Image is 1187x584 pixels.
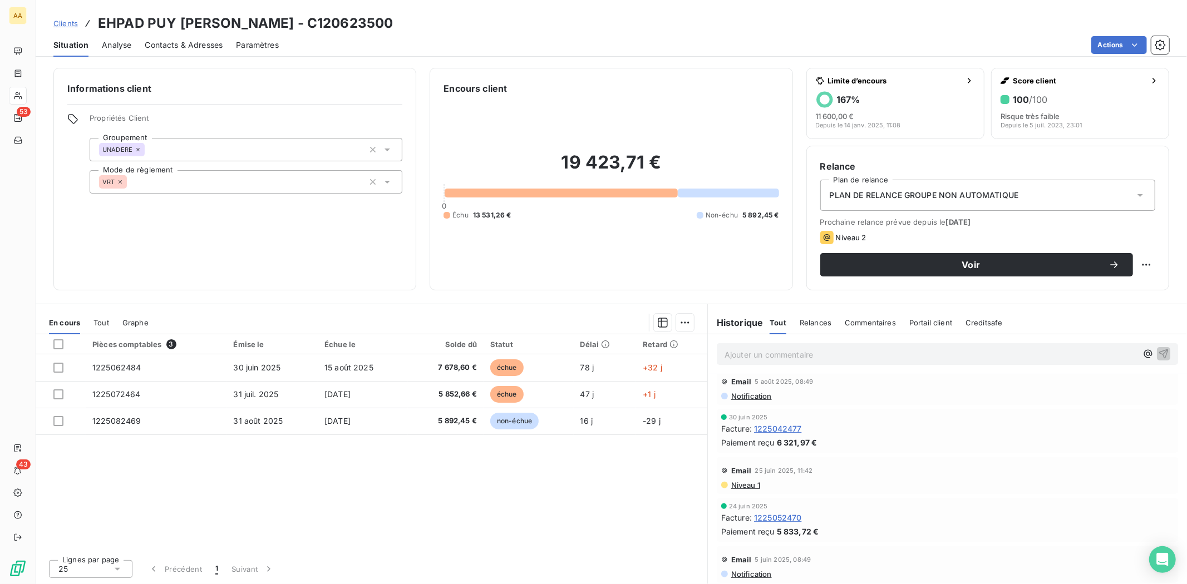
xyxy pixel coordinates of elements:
div: Pièces comptables [92,339,220,349]
div: Délai [580,340,630,349]
span: Email [731,466,752,475]
span: 7 678,60 € [415,362,477,373]
span: Paramètres [236,39,279,51]
div: Open Intercom Messenger [1149,546,1176,573]
span: PLAN DE RELANCE GROUPE NON AUTOMATIQUE [830,190,1019,201]
span: Notification [730,570,772,578]
img: Logo LeanPay [9,560,27,577]
span: Contacts & Adresses [145,39,223,51]
input: Ajouter une valeur [127,177,136,187]
span: 25 juin 2025, 11:42 [755,467,813,474]
span: 15 août 2025 [324,363,373,372]
a: Clients [53,18,78,29]
h2: 19 423,71 € [444,151,779,185]
span: 6 321,97 € [777,437,817,448]
h6: Relance [820,160,1155,173]
span: [DATE] [324,416,351,425]
span: 1225072464 [92,389,141,399]
span: non-échue [490,413,539,429]
button: Suivant [225,557,281,581]
span: Creditsafe [966,318,1003,327]
span: Facture : [721,512,752,523]
span: Tout [93,318,109,327]
span: 5 833,72 € [777,526,819,537]
span: 5 892,45 € [742,210,779,220]
span: Propriétés Client [90,113,402,129]
span: 13 531,26 € [473,210,511,220]
div: Statut [490,340,567,349]
span: Analyse [102,39,131,51]
span: 1225082469 [92,416,141,425]
span: 31 août 2025 [233,416,283,425]
span: 5 juin 2025, 08:49 [755,556,811,563]
button: Voir [820,253,1133,276]
button: Précédent [141,557,209,581]
span: Depuis le 5 juil. 2023, 23:01 [1001,122,1082,128]
span: Tout [770,318,786,327]
span: [DATE] [946,217,971,226]
span: UNADERE [102,146,132,153]
span: 1225052470 [754,512,802,523]
span: 16 j [580,416,593,425]
button: 1 [209,557,225,581]
span: 5 août 2025, 08:49 [755,378,814,385]
span: 30 juin 2025 [729,414,768,420]
span: 78 j [580,363,594,372]
span: Paiement reçu [721,526,775,537]
h6: Historique [708,316,764,329]
span: Graphe [122,318,149,327]
span: Score client [1013,76,1145,85]
div: AA [9,7,27,24]
span: Limite d’encours [828,76,961,85]
span: Commentaires [845,318,896,327]
h6: 100 [1013,94,1047,105]
span: +1 j [643,389,656,399]
span: Clients [53,19,78,28]
span: 25 [58,563,68,575]
span: Niveau 1 [730,481,760,489]
span: 31 juil. 2025 [233,389,278,399]
span: 5 852,66 € [415,389,477,400]
span: 1 [215,563,218,575]
span: 24 juin 2025 [729,503,768,509]
span: échue [490,359,524,376]
h3: EHPAD PUY [PERSON_NAME] - C120623500 [98,13,393,33]
span: 53 [17,107,31,117]
button: Score client100/100Risque très faibleDepuis le 5 juil. 2023, 23:01 [991,68,1169,139]
button: Actions [1091,36,1147,54]
span: Situation [53,39,88,51]
span: Depuis le 14 janv. 2025, 11:08 [816,122,901,128]
button: Limite d’encours167%11 600,00 €Depuis le 14 janv. 2025, 11:08 [806,68,984,139]
h6: 167 % [837,94,860,105]
span: 47 j [580,389,594,399]
span: +32 j [643,363,662,372]
span: 11 600,00 € [816,112,854,121]
span: [DATE] [324,389,351,399]
span: 3 [166,339,176,349]
span: 1225062484 [92,363,141,372]
span: Niveau 2 [836,233,866,242]
div: Retard [643,340,701,349]
span: Facture : [721,423,752,434]
span: Échu [452,210,469,220]
span: 0 [442,201,446,210]
span: Relances [800,318,831,327]
span: Prochaine relance prévue depuis le [820,217,1155,226]
span: Email [731,377,752,386]
span: échue [490,386,524,403]
input: Ajouter une valeur [145,145,154,155]
h6: Encours client [444,82,507,95]
span: /100 [1029,94,1047,105]
span: 43 [16,459,31,469]
div: Émise le [233,340,311,349]
span: VRT [102,179,115,185]
span: Paiement reçu [721,437,775,448]
span: 30 juin 2025 [233,363,280,372]
h6: Informations client [67,82,402,95]
span: Email [731,555,752,564]
span: -29 j [643,416,661,425]
span: 1225042477 [754,423,802,434]
span: En cours [49,318,80,327]
div: Échue le [324,340,401,349]
span: Voir [834,260,1109,269]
